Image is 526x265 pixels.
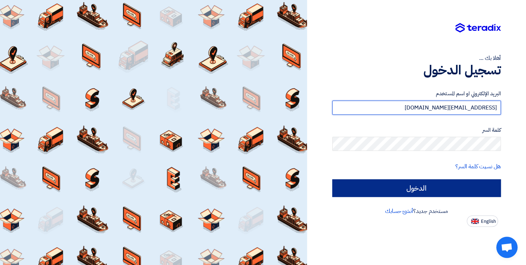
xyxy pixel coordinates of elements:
label: البريد الإلكتروني او اسم المستخدم [332,90,501,98]
a: أنشئ حسابك [385,207,413,215]
img: en-US.png [471,219,479,224]
div: مستخدم جديد؟ [332,207,501,215]
label: كلمة السر [332,126,501,134]
span: English [481,219,496,224]
input: أدخل بريد العمل الإلكتروني او اسم المستخدم الخاص بك ... [332,101,501,115]
h1: تسجيل الدخول [332,62,501,78]
button: English [467,215,498,227]
div: Open chat [496,237,517,258]
div: أهلا بك ... [332,54,501,62]
input: الدخول [332,179,501,197]
a: هل نسيت كلمة السر؟ [455,162,501,171]
img: Teradix logo [455,23,501,33]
